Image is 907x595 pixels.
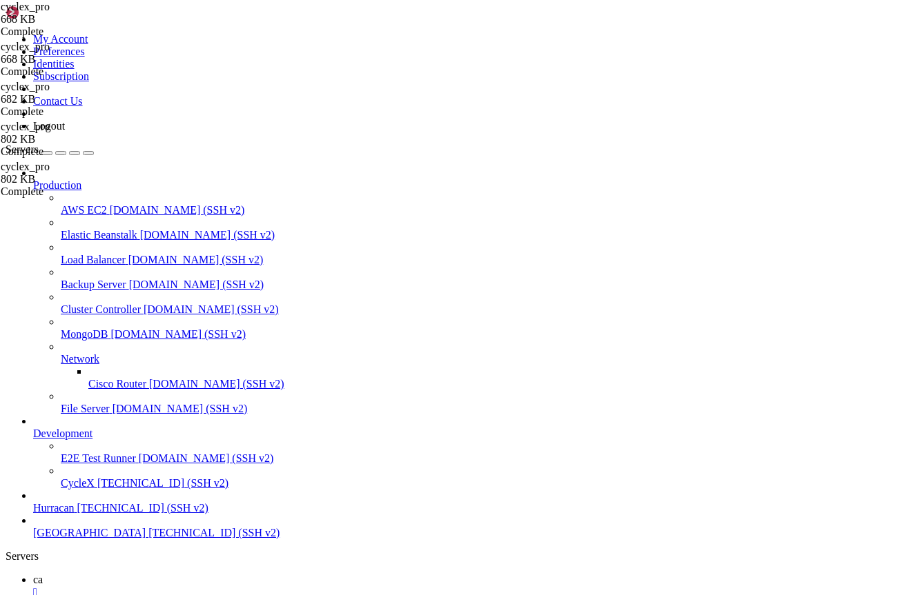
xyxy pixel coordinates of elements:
[1,41,139,65] span: cyclex_pro
[1,121,50,132] span: cyclex_pro
[1,93,139,105] div: 682 KB
[1,13,139,26] div: 668 KB
[1,1,50,12] span: cyclex_pro
[1,161,139,185] span: cyclex_pro
[1,121,139,145] span: cyclex_pro
[1,161,50,172] span: cyclex_pro
[1,41,50,52] span: cyclex_pro
[1,145,139,158] div: Complete
[1,81,139,105] span: cyclex_pro
[1,133,139,145] div: 802 KB
[1,1,139,26] span: cyclex_pro
[1,81,50,92] span: cyclex_pro
[1,185,139,198] div: Complete
[1,26,139,38] div: Complete
[1,53,139,65] div: 668 KB
[1,105,139,118] div: Complete
[1,173,139,185] div: 802 KB
[1,65,139,78] div: Complete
